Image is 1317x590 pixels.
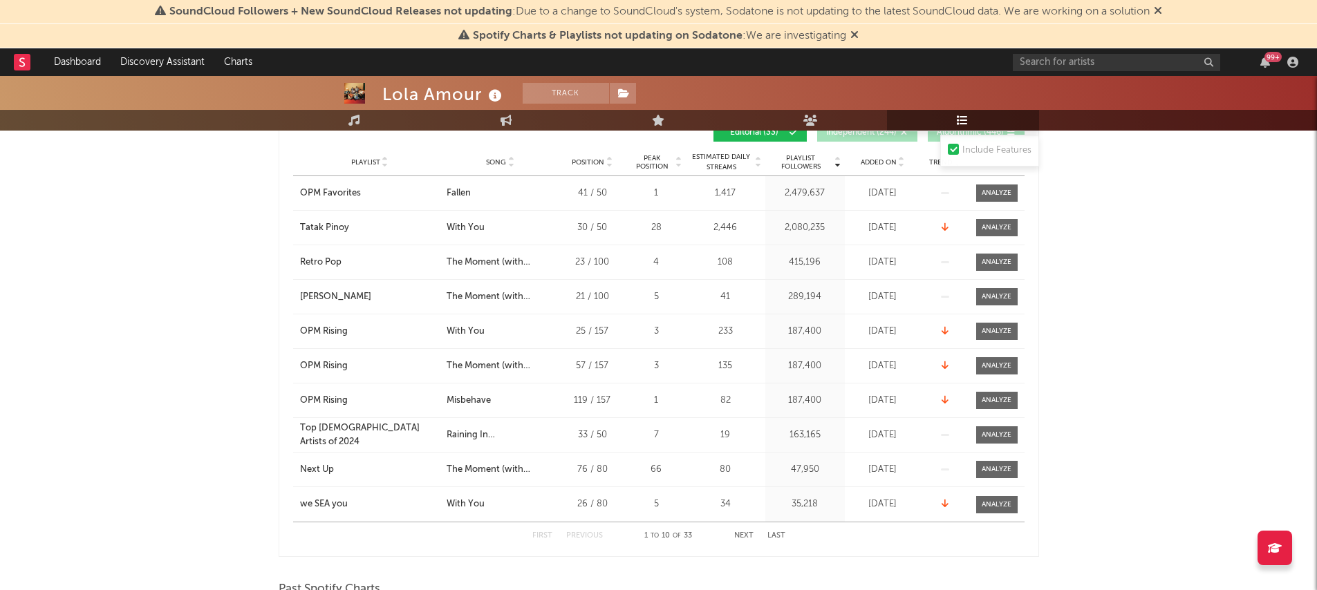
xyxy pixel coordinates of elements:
[848,290,917,304] div: [DATE]
[689,394,762,408] div: 82
[631,359,682,373] div: 3
[561,256,624,269] div: 23 / 100
[447,256,554,269] div: The Moment (with KOKORO)
[722,129,786,137] span: Editorial ( 33 )
[473,30,742,41] span: Spotify Charts & Playlists not updating on Sodatone
[532,532,552,540] button: First
[861,158,897,166] span: Added On
[1154,6,1162,17] span: Dismiss
[631,256,682,269] div: 4
[447,497,485,511] div: With You
[769,463,841,477] div: 47,950
[300,221,440,235] a: Tatak Pinoy
[848,394,917,408] div: [DATE]
[689,497,762,511] div: 34
[300,394,348,408] div: OPM Rising
[44,48,111,76] a: Dashboard
[713,123,807,142] button: Editorial(33)
[300,325,440,339] a: OPM Rising
[769,187,841,200] div: 2,479,637
[769,428,841,442] div: 163,165
[631,463,682,477] div: 66
[561,221,624,235] div: 30 / 50
[300,421,440,448] a: Top [DEMOGRAPHIC_DATA] Artists of 2024
[689,325,762,339] div: 233
[631,428,682,442] div: 7
[848,428,917,442] div: [DATE]
[300,394,440,408] a: OPM Rising
[631,154,674,171] span: Peak Position
[689,290,762,304] div: 41
[651,533,659,539] span: to
[689,463,762,477] div: 80
[689,359,762,373] div: 135
[214,48,262,76] a: Charts
[689,256,762,269] div: 108
[447,359,554,373] div: The Moment (with KOKORO)
[169,6,512,17] span: SoundCloud Followers + New SoundCloud Releases not updating
[447,394,491,408] div: Misbehave
[631,221,682,235] div: 28
[631,187,682,200] div: 1
[447,325,485,339] div: With You
[300,359,348,373] div: OPM Rising
[631,290,682,304] div: 5
[848,463,917,477] div: [DATE]
[631,528,707,544] div: 1 10 33
[300,187,361,200] div: OPM Favorites
[769,256,841,269] div: 415,196
[928,123,1025,142] button: Algorithmic(446)
[300,325,348,339] div: OPM Rising
[447,428,554,442] div: Raining In [GEOGRAPHIC_DATA]
[300,290,371,304] div: [PERSON_NAME]
[631,497,682,511] div: 5
[673,533,681,539] span: of
[572,158,604,166] span: Position
[447,463,554,477] div: The Moment (with KOKORO)
[473,30,846,41] span: : We are investigating
[300,256,440,269] a: Retro Pop
[111,48,214,76] a: Discovery Assistant
[561,428,624,442] div: 33 / 50
[1264,52,1282,62] div: 99 +
[523,83,609,104] button: Track
[486,158,506,166] span: Song
[1260,57,1270,68] button: 99+
[300,256,342,269] div: Retro Pop
[561,290,624,304] div: 21 / 100
[1013,54,1220,71] input: Search for artists
[734,532,754,540] button: Next
[929,158,952,166] span: Trend
[561,359,624,373] div: 57 / 157
[962,142,1031,159] div: Include Features
[769,325,841,339] div: 187,400
[689,428,762,442] div: 19
[769,154,833,171] span: Playlist Followers
[300,221,349,235] div: Tatak Pinoy
[848,256,917,269] div: [DATE]
[767,532,785,540] button: Last
[689,152,754,173] span: Estimated Daily Streams
[300,463,440,477] a: Next Up
[566,532,603,540] button: Previous
[561,497,624,511] div: 26 / 80
[169,6,1150,17] span: : Due to a change to SoundCloud's system, Sodatone is not updating to the latest SoundCloud data....
[300,497,348,511] div: we SEA you
[447,290,554,304] div: The Moment (with KOKORO)
[447,187,471,200] div: Fallen
[848,325,917,339] div: [DATE]
[300,187,440,200] a: OPM Favorites
[561,394,624,408] div: 119 / 157
[848,187,917,200] div: [DATE]
[300,359,440,373] a: OPM Rising
[300,463,334,477] div: Next Up
[848,221,917,235] div: [DATE]
[382,83,505,106] div: Lola Amour
[300,497,440,511] a: we SEA you
[689,187,762,200] div: 1,417
[769,497,841,511] div: 35,218
[631,394,682,408] div: 1
[300,290,440,304] a: [PERSON_NAME]
[689,221,762,235] div: 2,446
